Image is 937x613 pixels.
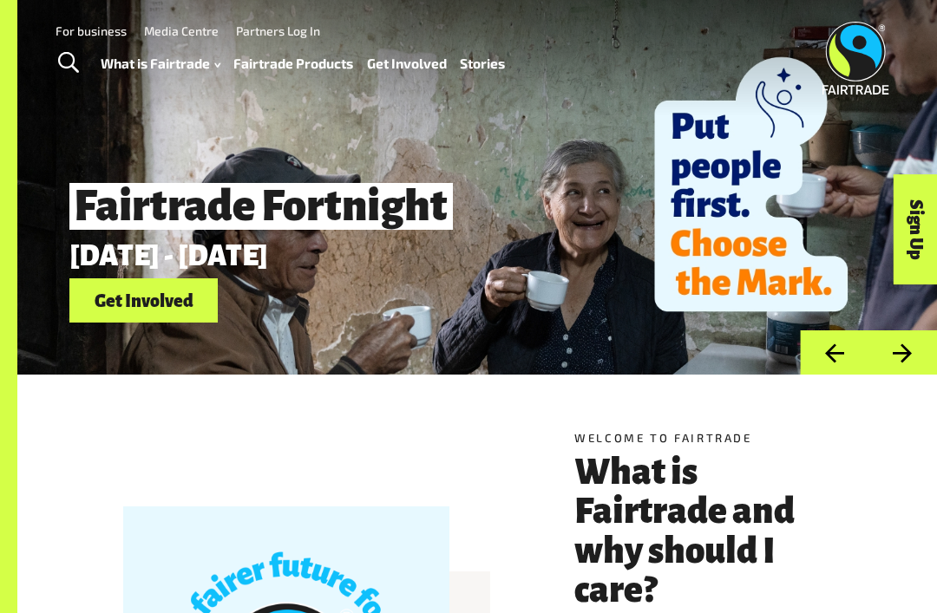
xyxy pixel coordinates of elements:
a: Partners Log In [236,23,320,38]
p: [DATE] - [DATE] [69,241,745,272]
button: Previous [800,330,868,375]
img: Fairtrade Australia New Zealand logo [822,22,888,95]
a: For business [56,23,127,38]
a: Stories [460,51,505,75]
h5: Welcome to Fairtrade [574,430,831,447]
a: Fairtrade Products [233,51,353,75]
a: Get Involved [367,51,447,75]
button: Next [868,330,937,375]
a: Get Involved [69,278,218,323]
h3: What is Fairtrade and why should I care? [574,453,831,609]
a: Media Centre [144,23,219,38]
span: Fairtrade Fortnight [69,183,453,230]
a: Toggle Search [47,42,89,85]
a: What is Fairtrade [101,51,220,75]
